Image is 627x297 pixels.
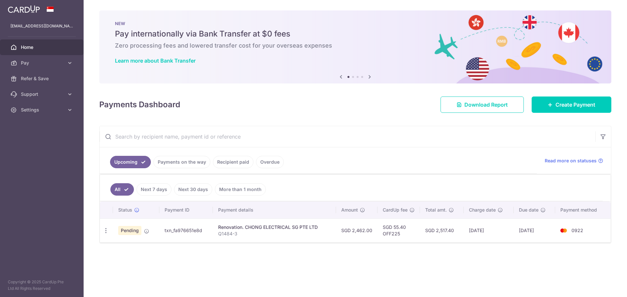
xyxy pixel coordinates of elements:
[110,183,134,196] a: All
[159,218,213,242] td: txn_fa976651e8d
[174,183,212,196] a: Next 30 days
[469,207,496,213] span: Charge date
[336,218,378,242] td: SGD 2,462.00
[21,91,64,97] span: Support
[21,75,64,82] span: Refer & Save
[555,101,595,109] span: Create Payment
[545,157,597,164] span: Read more on statuses
[21,44,64,51] span: Home
[21,60,64,66] span: Pay
[213,201,336,218] th: Payment details
[99,10,611,83] img: Bank transfer banner
[118,226,141,235] span: Pending
[21,107,64,113] span: Settings
[99,99,180,111] h4: Payments Dashboard
[383,207,408,213] span: CardUp fee
[571,228,583,233] span: 0922
[115,42,596,50] h6: Zero processing fees and lowered transfer cost for your overseas expenses
[256,156,284,168] a: Overdue
[441,97,524,113] a: Download Report
[532,97,611,113] a: Create Payment
[215,183,266,196] a: More than 1 month
[519,207,539,213] span: Due date
[159,201,213,218] th: Payment ID
[10,23,73,29] p: [EMAIL_ADDRESS][DOMAIN_NAME]
[118,207,132,213] span: Status
[545,157,603,164] a: Read more on statuses
[153,156,210,168] a: Payments on the way
[213,156,253,168] a: Recipient paid
[115,29,596,39] h5: Pay internationally via Bank Transfer at $0 fees
[464,218,513,242] td: [DATE]
[218,230,331,237] p: Q1484-3
[464,101,508,109] span: Download Report
[137,183,171,196] a: Next 7 days
[218,224,331,230] div: Renovation. CHONG ELECTRICAL SG PTE LTD
[425,207,447,213] span: Total amt.
[555,201,611,218] th: Payment method
[110,156,151,168] a: Upcoming
[514,218,555,242] td: [DATE]
[557,227,570,234] img: Bank Card
[378,218,420,242] td: SGD 55.40 OFF225
[8,5,40,13] img: CardUp
[420,218,464,242] td: SGD 2,517.40
[115,21,596,26] p: NEW
[100,126,595,147] input: Search by recipient name, payment id or reference
[341,207,358,213] span: Amount
[115,57,196,64] a: Learn more about Bank Transfer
